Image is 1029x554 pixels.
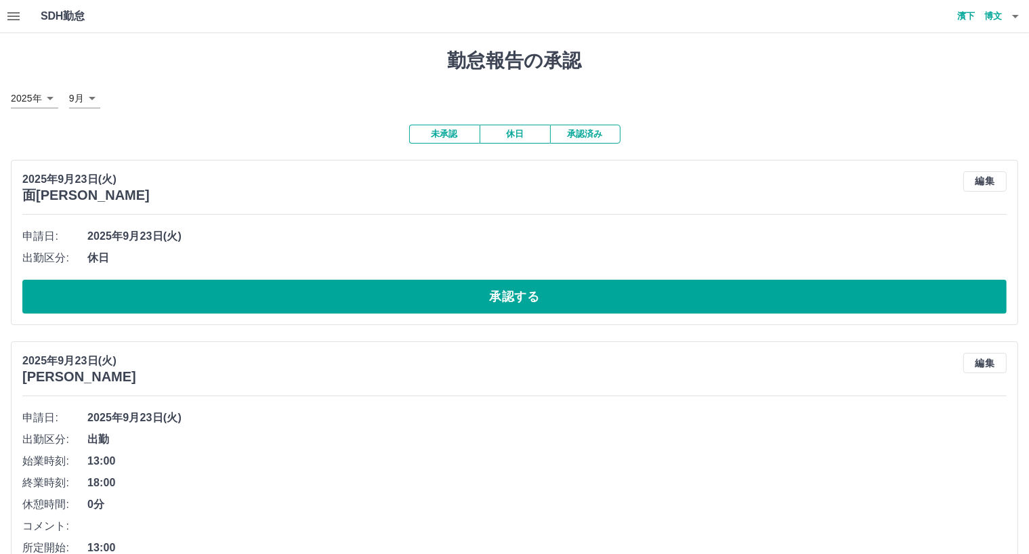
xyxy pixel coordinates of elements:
span: 休憩時間: [22,496,87,513]
span: 申請日: [22,410,87,426]
p: 2025年9月23日(火) [22,171,150,188]
span: 休日 [87,250,1007,266]
div: 2025年 [11,89,58,108]
button: 未承認 [409,125,480,144]
span: 始業時刻: [22,453,87,469]
button: 編集 [963,171,1007,192]
button: 承認済み [550,125,621,144]
div: 9月 [69,89,100,108]
button: 休日 [480,125,550,144]
span: 13:00 [87,453,1007,469]
span: 申請日: [22,228,87,244]
span: 出勤区分: [22,431,87,448]
span: 終業時刻: [22,475,87,491]
h3: 面[PERSON_NAME] [22,188,150,203]
span: 2025年9月23日(火) [87,228,1007,244]
span: コメント: [22,518,87,534]
button: 承認する [22,280,1007,314]
span: 0分 [87,496,1007,513]
h1: 勤怠報告の承認 [11,49,1018,72]
span: 18:00 [87,475,1007,491]
span: 出勤 [87,431,1007,448]
h3: [PERSON_NAME] [22,369,136,385]
span: 出勤区分: [22,250,87,266]
p: 2025年9月23日(火) [22,353,136,369]
button: 編集 [963,353,1007,373]
span: 2025年9月23日(火) [87,410,1007,426]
